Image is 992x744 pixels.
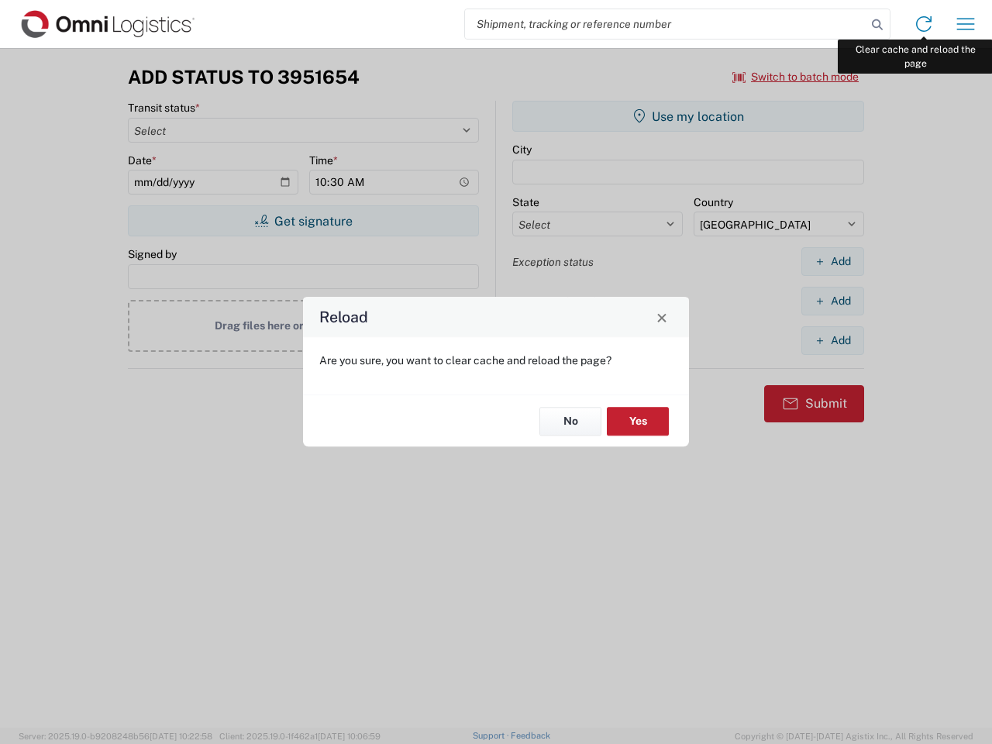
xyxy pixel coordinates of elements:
input: Shipment, tracking or reference number [465,9,866,39]
p: Are you sure, you want to clear cache and reload the page? [319,353,673,367]
button: Close [651,306,673,328]
button: No [539,407,601,436]
h4: Reload [319,306,368,329]
button: Yes [607,407,669,436]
